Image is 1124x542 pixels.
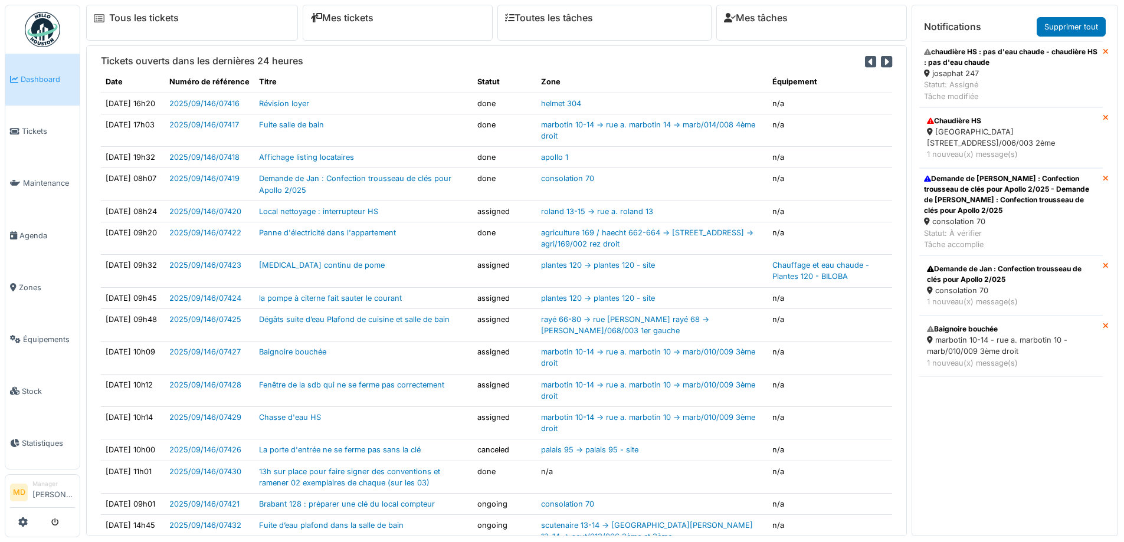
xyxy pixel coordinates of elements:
a: 2025/09/146/07424 [169,294,241,303]
div: Statut: Assigné Tâche modifiée [924,79,1098,101]
a: Tickets [5,106,80,157]
a: 2025/09/146/07430 [169,467,241,476]
th: Numéro de référence [165,71,254,93]
th: Zone [536,71,768,93]
td: [DATE] 09h20 [101,222,165,254]
td: n/a [768,168,892,201]
a: roland 13-15 -> rue a. roland 13 [541,207,653,216]
td: [DATE] 09h32 [101,255,165,287]
h6: Tickets ouverts dans les dernières 24 heures [101,55,303,67]
a: Baignoire bouchée marbotin 10-14 - rue a. marbotin 10 - marb/010/009 3ème droit 1 nouveau(x) mess... [919,316,1103,377]
td: n/a [768,287,892,308]
td: done [473,93,536,114]
a: agriculture 169 / haecht 662-664 -> [STREET_ADDRESS] -> agri/169/002 rez droit [541,228,753,248]
td: [DATE] 08h24 [101,201,165,222]
td: n/a [768,406,892,439]
a: Brabant 128 : préparer une clé du local compteur [259,500,435,508]
a: palais 95 -> palais 95 - site [541,445,638,454]
a: Fenêtre de la sdb qui ne se ferme pas correctement [259,380,444,389]
span: Maintenance [23,178,75,189]
a: Mes tâches [724,12,788,24]
td: n/a [768,222,892,254]
td: done [473,461,536,493]
td: [DATE] 10h00 [101,439,165,461]
td: assigned [473,201,536,222]
td: n/a [768,341,892,374]
a: Panne d'électricité dans l'appartement [259,228,396,237]
td: done [473,168,536,201]
td: n/a [768,147,892,168]
th: Statut [473,71,536,93]
div: marbotin 10-14 - rue a. marbotin 10 - marb/010/009 3ème droit [927,334,1095,357]
div: Statut: À vérifier Tâche accomplie [924,228,1098,250]
td: assigned [473,374,536,406]
a: marbotin 10-14 -> rue a. marbotin 10 -> marb/010/009 3ème droit [541,380,755,400]
a: 13h sur place pour faire signer des conventions et ramener 02 exemplaires de chaque (sur les 03) [259,467,440,487]
a: marbotin 10-14 -> rue a. marbotin 10 -> marb/010/009 3ème droit [541,413,755,433]
a: 2025/09/146/07418 [169,153,240,162]
td: n/a [768,308,892,341]
a: la pompe à citerne fait sauter le courant [259,294,402,303]
th: Équipement [768,71,892,93]
a: 2025/09/146/07432 [169,521,241,530]
span: Équipements [23,334,75,345]
a: apollo 1 [541,153,568,162]
a: Statistiques [5,417,80,469]
td: assigned [473,308,536,341]
a: Fuite salle de bain [259,120,324,129]
a: Stock [5,365,80,417]
a: 2025/09/146/07426 [169,445,241,454]
td: n/a [768,114,892,146]
a: plantes 120 -> plantes 120 - site [541,261,655,270]
a: Dégâts suite d’eau Plafond de cuisine et salle de bain [259,315,450,324]
span: Statistiques [22,438,75,449]
a: plantes 120 -> plantes 120 - site [541,294,655,303]
h6: Notifications [924,21,981,32]
td: assigned [473,406,536,439]
a: 2025/09/146/07416 [169,99,240,108]
a: 2025/09/146/07419 [169,174,240,183]
div: Demande de Jan : Confection trousseau de clés pour Apollo 2/025 [927,264,1095,285]
a: chaudière HS : pas d'eau chaude - chaudière HS : pas d'eau chaude josaphat 247 Statut: AssignéTâc... [919,41,1103,107]
td: n/a [536,461,768,493]
a: Chaudière HS [GEOGRAPHIC_DATA] [STREET_ADDRESS]/006/003 2ème 1 nouveau(x) message(s) [919,107,1103,169]
a: Toutes les tâches [505,12,593,24]
div: josaphat 247 [924,68,1098,79]
a: Dashboard [5,54,80,106]
a: Supprimer tout [1037,17,1106,37]
td: done [473,222,536,254]
td: n/a [768,439,892,461]
td: canceled [473,439,536,461]
a: Affichage listing locataires [259,153,354,162]
td: [DATE] 19h32 [101,147,165,168]
td: assigned [473,255,536,287]
a: [MEDICAL_DATA] continu de pome [259,261,385,270]
a: Demande de Jan : Confection trousseau de clés pour Apollo 2/025 consolation 70 1 nouveau(x) messa... [919,255,1103,316]
td: [DATE] 11h01 [101,461,165,493]
a: marbotin 10-14 -> rue a. marbotin 10 -> marb/010/009 3ème droit [541,347,755,367]
div: chaudière HS : pas d'eau chaude - chaudière HS : pas d'eau chaude [924,47,1098,68]
div: 1 nouveau(x) message(s) [927,149,1095,160]
th: Titre [254,71,473,93]
a: consolation 70 [541,174,594,183]
td: [DATE] 10h14 [101,406,165,439]
a: Chasse d'eau HS [259,413,321,422]
a: 2025/09/146/07425 [169,315,241,324]
td: [DATE] 09h01 [101,493,165,514]
a: 2025/09/146/07421 [169,500,240,508]
span: Agenda [19,230,75,241]
td: ongoing [473,493,536,514]
td: assigned [473,341,536,374]
a: rayé 66-80 -> rue [PERSON_NAME] rayé 68 -> [PERSON_NAME]/068/003 1er gauche [541,315,709,335]
a: 2025/09/146/07417 [169,120,239,129]
span: Dashboard [21,74,75,85]
td: n/a [768,493,892,514]
span: Stock [22,386,75,397]
a: helmet 304 [541,99,581,108]
td: [DATE] 10h09 [101,341,165,374]
td: n/a [768,374,892,406]
td: n/a [768,201,892,222]
td: done [473,114,536,146]
span: Zones [19,282,75,293]
td: [DATE] 09h48 [101,308,165,341]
